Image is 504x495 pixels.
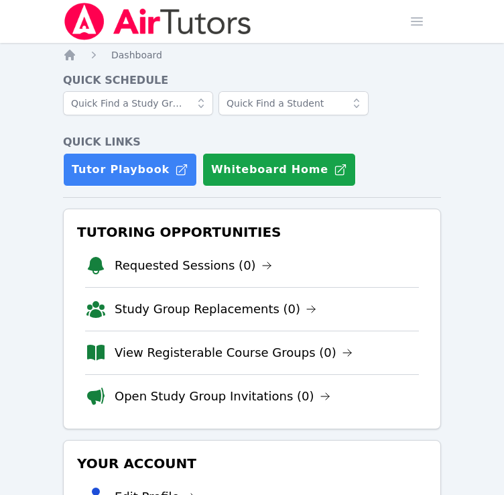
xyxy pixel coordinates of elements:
[115,387,330,406] a: Open Study Group Invitations (0)
[74,451,430,476] h3: Your Account
[111,48,162,62] a: Dashboard
[111,50,162,60] span: Dashboard
[63,3,253,40] img: Air Tutors
[63,134,441,150] h4: Quick Links
[63,72,441,89] h4: Quick Schedule
[115,343,353,362] a: View Registerable Course Groups (0)
[63,91,213,115] input: Quick Find a Study Group
[218,91,369,115] input: Quick Find a Student
[115,256,272,275] a: Requested Sessions (0)
[115,300,316,319] a: Study Group Replacements (0)
[74,220,430,244] h3: Tutoring Opportunities
[63,48,441,62] nav: Breadcrumb
[202,153,356,186] button: Whiteboard Home
[63,153,197,186] a: Tutor Playbook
